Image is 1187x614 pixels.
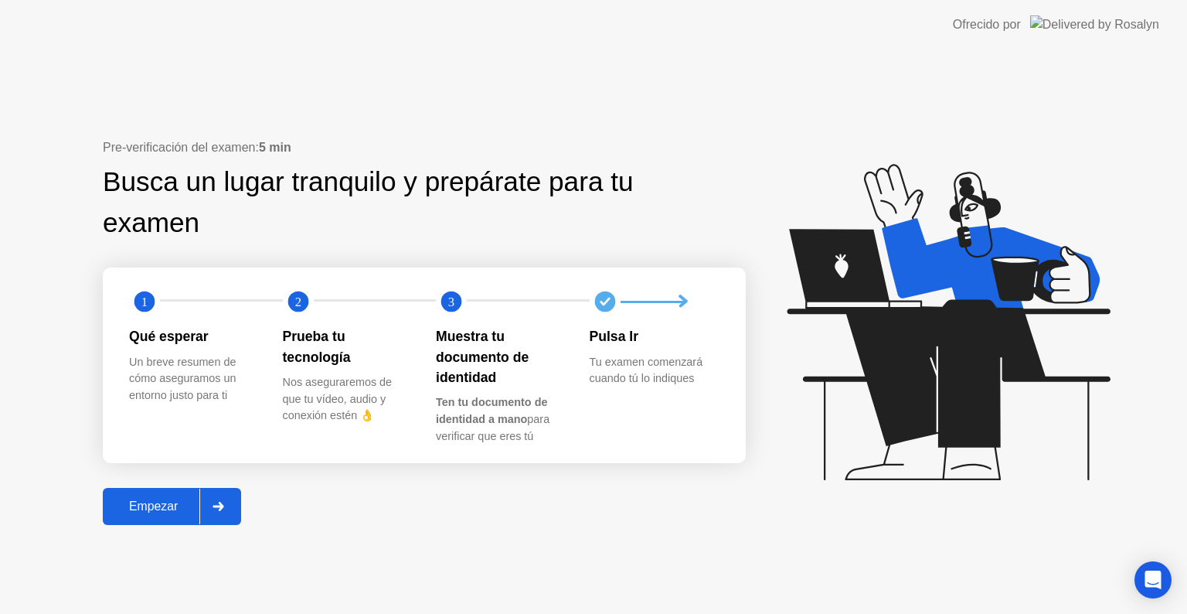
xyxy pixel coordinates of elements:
[259,141,291,154] b: 5 min
[448,295,454,309] text: 3
[283,326,412,367] div: Prueba tu tecnología
[436,326,565,387] div: Muestra tu documento de identidad
[436,396,547,425] b: Ten tu documento de identidad a mano
[129,326,258,346] div: Qué esperar
[953,15,1021,34] div: Ofrecido por
[1134,561,1172,599] div: Open Intercom Messenger
[141,295,148,309] text: 1
[436,394,565,445] div: para verificar que eres tú
[294,295,301,309] text: 2
[283,374,412,425] div: Nos aseguraremos de que tu vídeo, audio y conexión estén 👌
[129,354,258,404] div: Un breve resumen de cómo aseguramos un entorno justo para ti
[1030,15,1159,33] img: Delivered by Rosalyn
[103,162,648,244] div: Busca un lugar tranquilo y prepárate para tu examen
[103,488,241,525] button: Empezar
[107,500,199,513] div: Empezar
[590,354,719,387] div: Tu examen comenzará cuando tú lo indiques
[103,138,746,157] div: Pre-verificación del examen:
[590,326,719,346] div: Pulsa Ir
